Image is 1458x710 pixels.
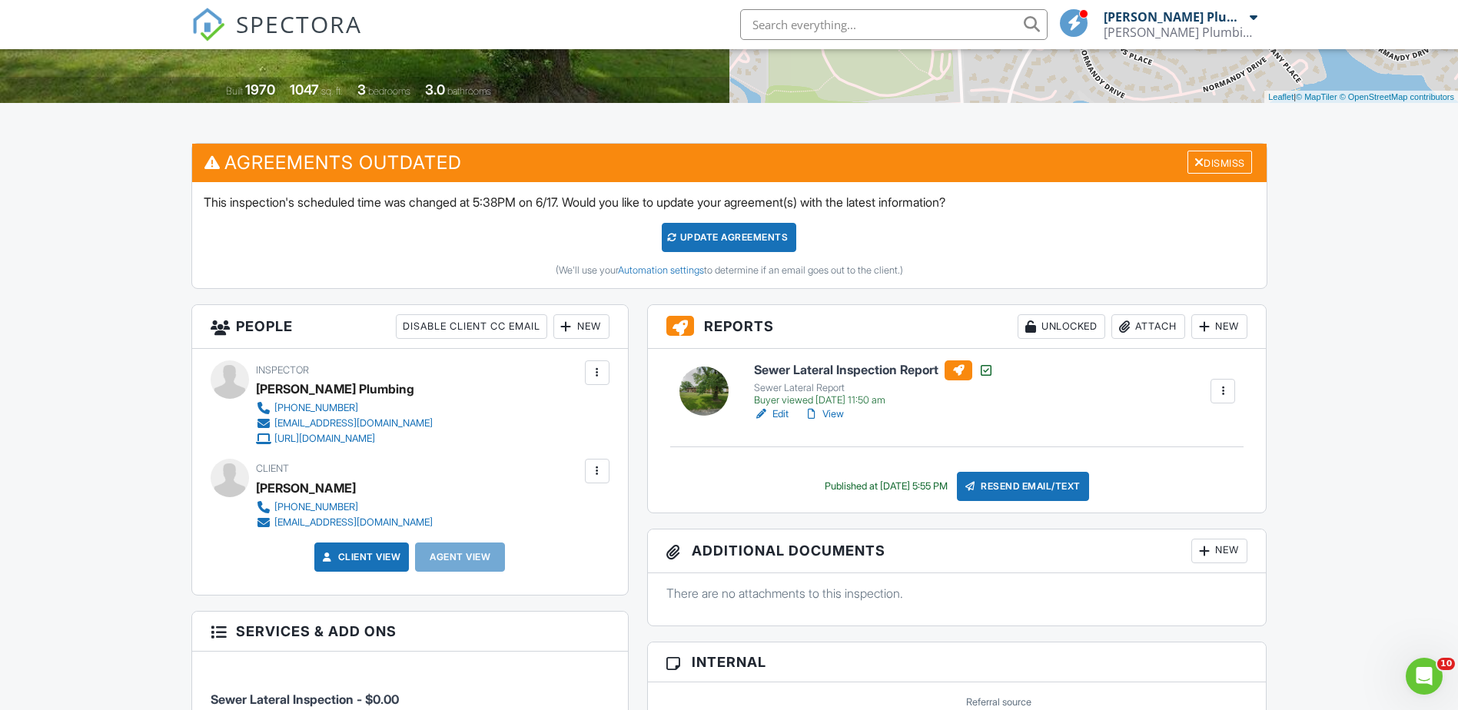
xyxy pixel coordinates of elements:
[191,8,225,41] img: The Best Home Inspection Software - Spectora
[804,406,844,422] a: View
[245,81,275,98] div: 1970
[290,81,319,98] div: 1047
[1406,658,1443,695] iframe: Intercom live chat
[192,305,628,349] h3: People
[191,21,362,53] a: SPECTORA
[1191,539,1247,563] div: New
[192,182,1267,288] div: This inspection's scheduled time was changed at 5:38PM on 6/17. Would you like to update your agr...
[226,85,243,97] span: Built
[274,516,433,529] div: [EMAIL_ADDRESS][DOMAIN_NAME]
[618,264,704,276] a: Automation settings
[256,431,433,446] a: [URL][DOMAIN_NAME]
[368,85,410,97] span: bedrooms
[1268,92,1294,101] a: Leaflet
[357,81,366,98] div: 3
[274,402,358,414] div: [PHONE_NUMBER]
[256,400,433,416] a: [PHONE_NUMBER]
[1018,314,1105,339] div: Unlocked
[1296,92,1337,101] a: © MapTiler
[1437,658,1455,670] span: 10
[1340,92,1454,101] a: © OpenStreetMap contributors
[754,382,994,394] div: Sewer Lateral Report
[754,406,789,422] a: Edit
[256,364,309,376] span: Inspector
[256,463,289,474] span: Client
[1104,9,1246,25] div: [PERSON_NAME] Plumbing
[256,476,356,499] div: [PERSON_NAME]
[320,549,401,565] a: Client View
[192,144,1267,181] h3: Agreements Outdated
[211,692,399,707] span: Sewer Lateral Inspection - $0.00
[425,81,445,98] div: 3.0
[966,695,1031,709] label: Referral source
[256,499,433,515] a: [PHONE_NUMBER]
[754,360,994,406] a: Sewer Lateral Inspection Report Sewer Lateral Report Buyer viewed [DATE] 11:50 am
[321,85,343,97] span: sq. ft.
[236,8,362,40] span: SPECTORA
[957,472,1089,501] div: Resend Email/Text
[1264,91,1458,104] div: |
[274,417,433,430] div: [EMAIL_ADDRESS][DOMAIN_NAME]
[648,305,1267,349] h3: Reports
[1104,25,1257,40] div: Behrle Plumbing, LLC.
[204,264,1255,277] div: (We'll use your to determine if an email goes out to the client.)
[1111,314,1185,339] div: Attach
[274,433,375,445] div: [URL][DOMAIN_NAME]
[1191,314,1247,339] div: New
[825,480,948,493] div: Published at [DATE] 5:55 PM
[662,223,796,252] div: Update Agreements
[192,612,628,652] h3: Services & Add ons
[256,416,433,431] a: [EMAIL_ADDRESS][DOMAIN_NAME]
[1187,151,1252,174] div: Dismiss
[740,9,1048,40] input: Search everything...
[648,642,1267,682] h3: Internal
[648,529,1267,573] h3: Additional Documents
[666,585,1248,602] p: There are no attachments to this inspection.
[256,377,414,400] div: [PERSON_NAME] Plumbing
[256,515,433,530] a: [EMAIL_ADDRESS][DOMAIN_NAME]
[553,314,609,339] div: New
[754,360,994,380] h6: Sewer Lateral Inspection Report
[274,501,358,513] div: [PHONE_NUMBER]
[754,394,994,406] div: Buyer viewed [DATE] 11:50 am
[447,85,491,97] span: bathrooms
[396,314,547,339] div: Disable Client CC Email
